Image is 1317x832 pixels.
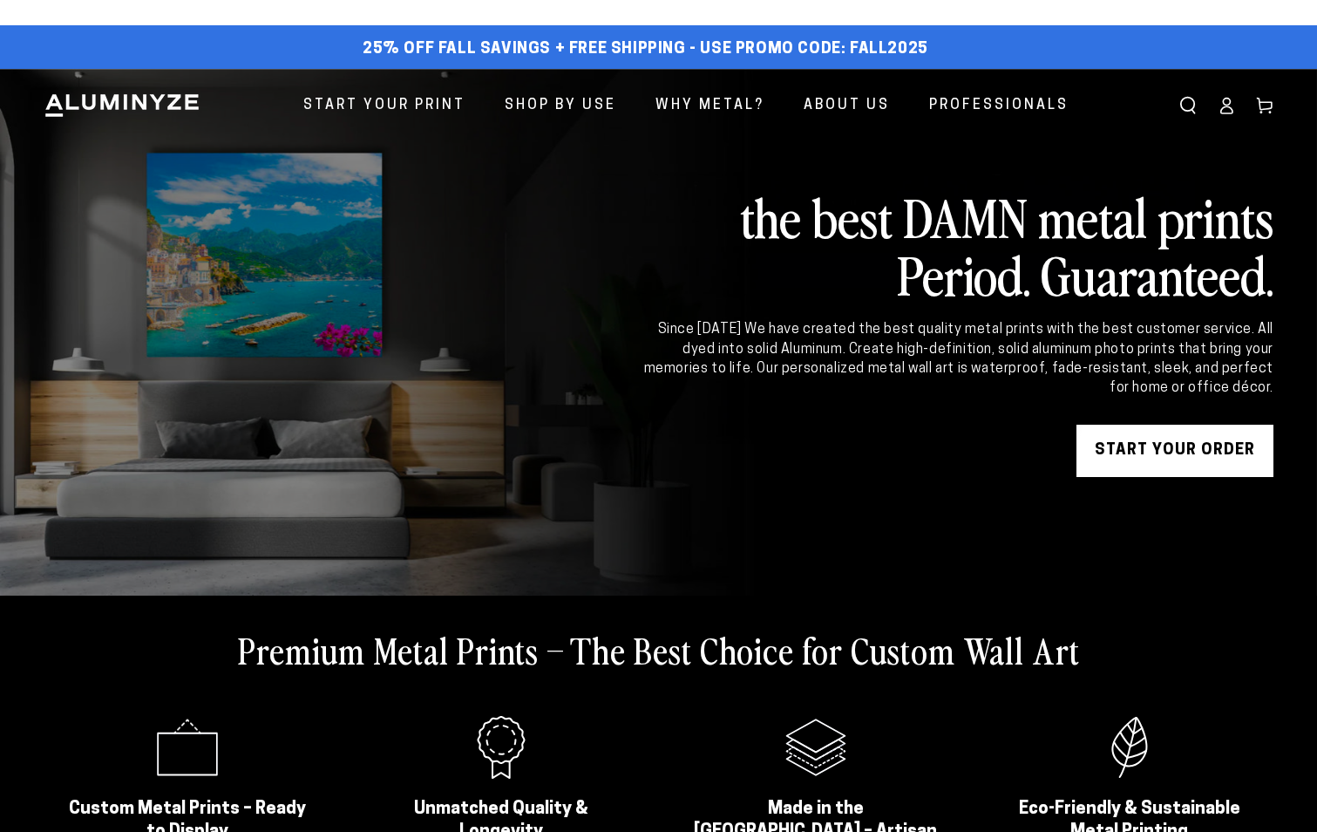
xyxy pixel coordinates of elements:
img: Aluminyze [44,92,200,119]
a: Shop By Use [492,83,629,129]
a: START YOUR Order [1076,425,1273,477]
a: Why Metal? [642,83,777,129]
h2: the best DAMN metal prints Period. Guaranteed. [641,188,1273,303]
span: Start Your Print [303,93,465,119]
div: Since [DATE] We have created the best quality metal prints with the best customer service. All dy... [641,320,1273,399]
span: 25% off FALL Savings + Free Shipping - Use Promo Code: FALL2025 [363,40,928,59]
span: Professionals [929,93,1069,119]
summary: Search our site [1169,86,1207,125]
a: Start Your Print [290,83,479,129]
h2: Premium Metal Prints – The Best Choice for Custom Wall Art [238,627,1080,672]
span: About Us [804,93,890,119]
a: About Us [791,83,903,129]
span: Shop By Use [505,93,616,119]
span: Why Metal? [655,93,764,119]
a: Professionals [916,83,1082,129]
